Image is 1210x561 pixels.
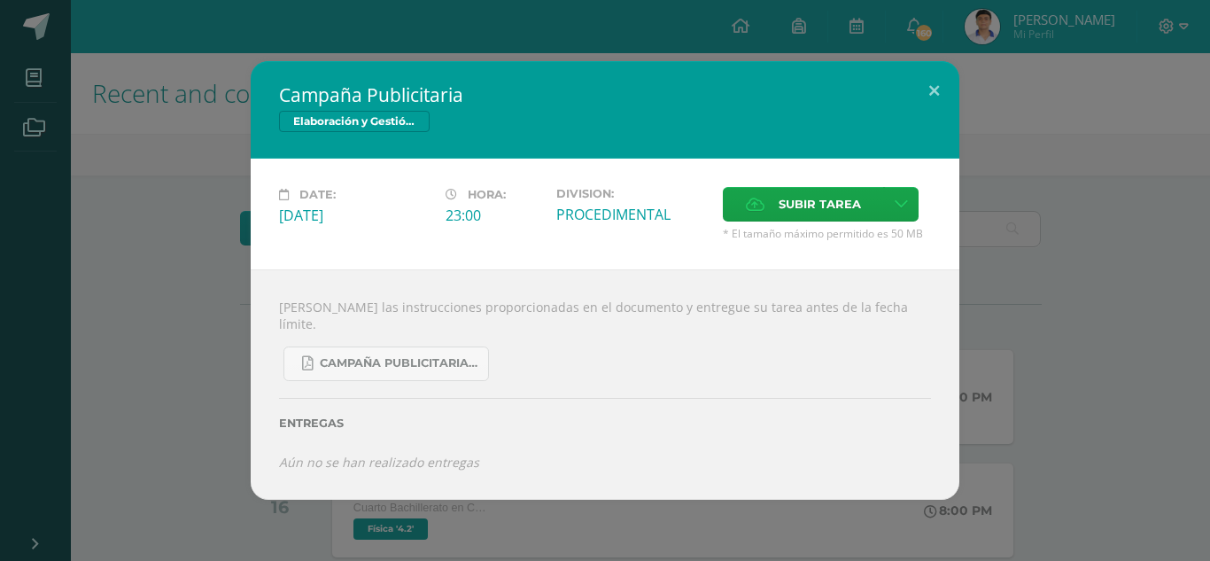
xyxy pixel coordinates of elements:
[279,82,931,107] h2: Campaña Publicitaria
[279,417,931,430] label: Entregas
[279,111,430,132] span: Elaboración y Gestión de Proyectos
[468,188,506,201] span: Hora:
[251,269,959,500] div: [PERSON_NAME] las instrucciones proporcionadas en el documento y entregue su tarea antes de la fe...
[279,206,431,225] div: [DATE]
[320,356,479,370] span: Campaña Publicitaria.pdf
[779,188,861,221] span: Subir tarea
[909,61,959,121] button: Close (Esc)
[279,454,479,471] i: Aún no se han realizado entregas
[446,206,542,225] div: 23:00
[283,347,489,381] a: Campaña Publicitaria.pdf
[723,226,931,241] span: * El tamaño máximo permitido es 50 MB
[556,187,709,200] label: Division:
[299,188,336,201] span: Date:
[556,205,709,224] div: PROCEDIMENTAL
